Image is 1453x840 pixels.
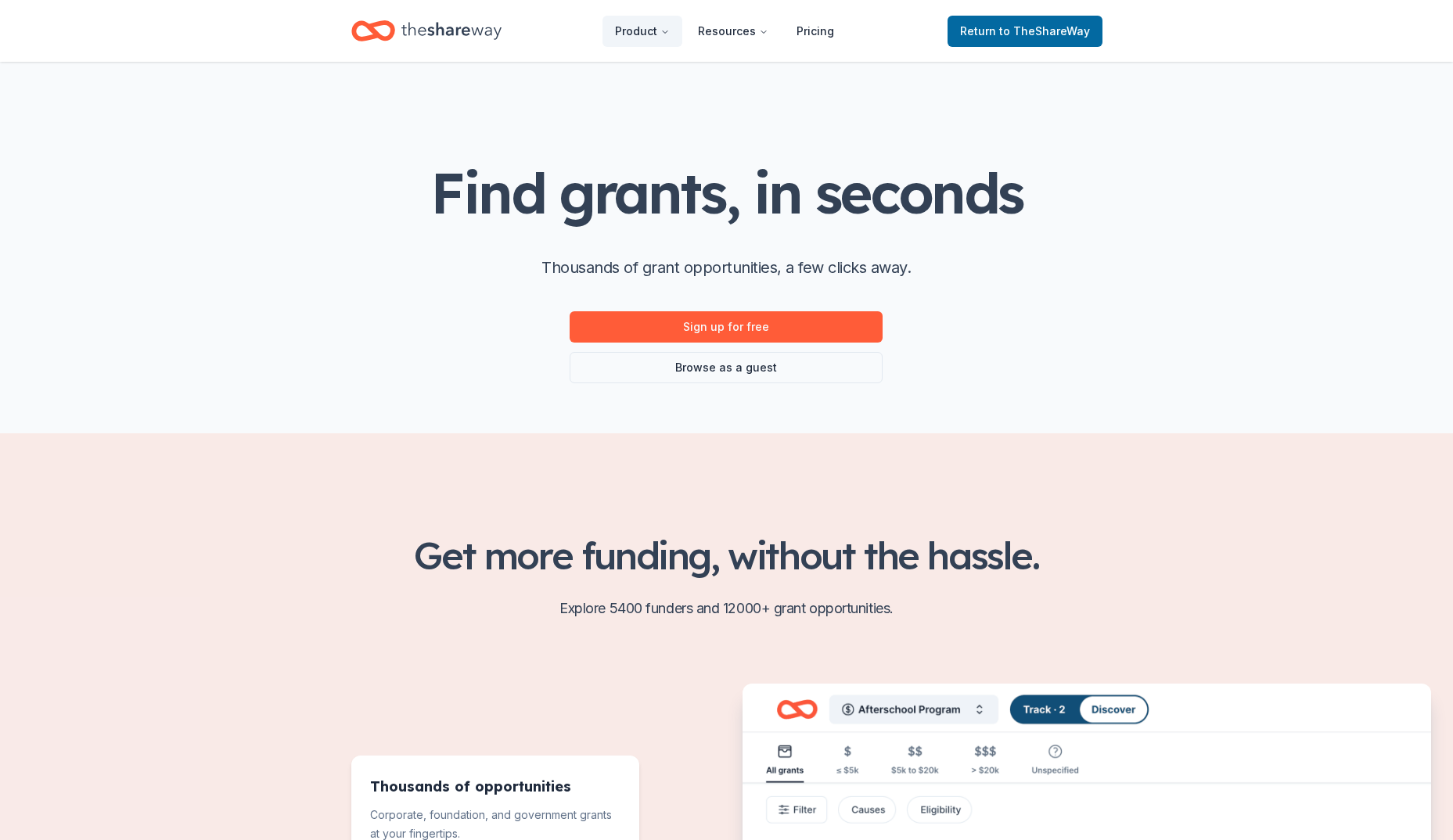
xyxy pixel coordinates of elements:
[570,311,883,343] a: Sign up for free
[570,352,883,383] a: Browse as a guest
[999,24,1090,38] span: to TheShareWay
[784,16,847,47] a: Pricing
[602,16,682,47] button: Product
[960,22,1090,41] span: Return
[948,16,1102,47] a: Returnto TheShareWay
[685,16,781,47] button: Resources
[351,596,1102,621] p: Explore 5400 funders and 12000+ grant opportunities.
[351,13,502,49] a: Home
[541,255,911,280] p: Thousands of grant opportunities, a few clicks away.
[602,13,847,49] nav: Main
[351,533,1102,577] h2: Get more funding, without the hassle.
[430,162,1022,224] h1: Find grants, in seconds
